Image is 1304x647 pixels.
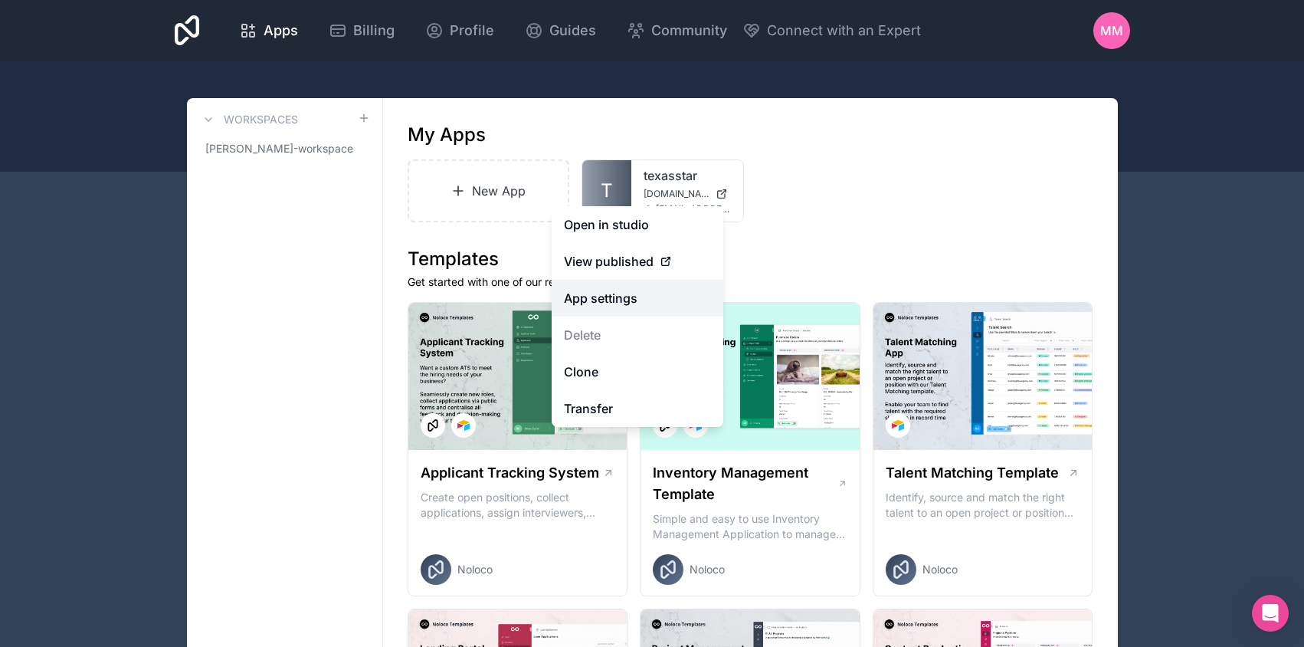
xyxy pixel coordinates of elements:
h1: My Apps [408,123,486,147]
a: [PERSON_NAME]-workspace [199,135,370,163]
span: T [601,179,613,203]
button: Delete [552,317,723,353]
img: Airtable Logo [892,419,904,432]
span: Apps [264,20,298,41]
img: Airtable Logo [457,419,470,432]
span: Community [651,20,727,41]
span: Noloco [922,562,958,577]
a: Profile [413,14,506,48]
a: Workspaces [199,110,298,129]
span: [PERSON_NAME]-workspace [205,141,353,156]
a: Open in studio [552,206,723,243]
a: App settings [552,280,723,317]
p: Identify, source and match the right talent to an open project or position with our Talent Matchi... [886,490,1080,521]
p: Simple and easy to use Inventory Management Application to manage your stock, orders and Manufact... [653,511,847,542]
button: Connect with an Expert [742,20,921,41]
a: Guides [513,14,608,48]
a: Apps [227,14,310,48]
a: T [582,160,631,222]
a: View published [552,243,723,280]
h1: Applicant Tracking System [421,462,599,484]
a: [DOMAIN_NAME] [644,188,731,200]
p: Create open positions, collect applications, assign interviewers, centralise candidate feedback a... [421,490,615,521]
span: Profile [450,20,494,41]
span: MM [1100,21,1123,40]
h1: Inventory Management Template [653,462,837,505]
span: Billing [353,20,395,41]
a: Billing [316,14,407,48]
p: Get started with one of our ready-made templates [408,274,1093,290]
a: Transfer [552,390,723,427]
div: Open Intercom Messenger [1252,595,1289,632]
span: Connect with an Expert [767,20,921,41]
span: [DOMAIN_NAME] [644,188,709,200]
span: [EMAIL_ADDRESS][DOMAIN_NAME] [656,203,731,215]
span: Noloco [690,562,725,577]
h1: Talent Matching Template [886,462,1059,484]
a: Clone [552,353,723,390]
a: New App [408,159,570,222]
span: Noloco [457,562,493,577]
a: texasstar [644,166,731,185]
a: Community [614,14,739,48]
h1: Templates [408,247,1093,271]
span: View published [564,252,654,271]
span: Guides [549,20,596,41]
h3: Workspaces [224,112,298,127]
